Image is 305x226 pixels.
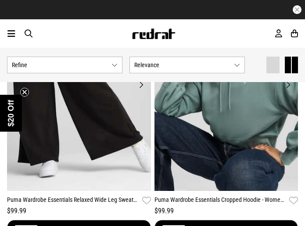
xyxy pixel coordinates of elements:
button: Open LiveChat chat widget [7,4,33,30]
button: Previous [11,79,22,90]
span: Refine [12,61,108,68]
span: $20 Off [7,100,15,126]
button: Next [283,79,294,90]
span: Relevance [134,61,230,68]
button: Next [136,79,147,90]
a: Puma Wardrobe Essentials Cropped Hoodie - Womens [154,195,286,206]
a: Puma Wardrobe Essentials Relaxed Wide Leg Sweatpants - Womens [7,195,139,206]
button: Refine [7,57,122,73]
button: Previous [159,79,170,90]
button: Relevance [129,57,245,73]
button: Close teaser [20,88,29,97]
div: $99.99 [7,206,151,216]
div: $99.99 [154,206,298,216]
iframe: Customer reviews powered by Trustpilot [87,5,219,14]
img: Redrat logo [132,29,176,39]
